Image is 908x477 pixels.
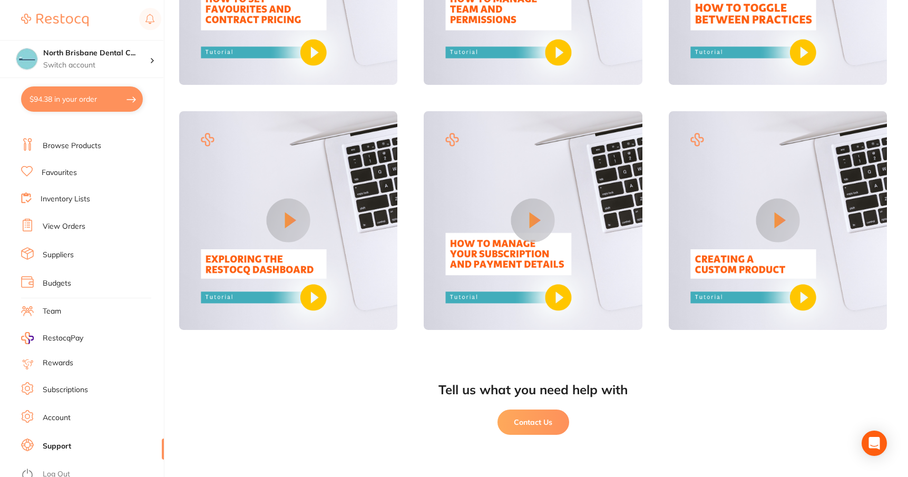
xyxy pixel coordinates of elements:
a: Restocq Logo [21,8,89,32]
img: RestocqPay [21,332,34,344]
a: Favourites [42,168,77,178]
div: Tell us what you need help with [179,383,887,397]
a: Team [43,306,61,317]
a: Budgets [43,278,71,289]
button: $94.38 in your order [21,86,143,112]
img: Video 12 [669,111,887,329]
span: RestocqPay [43,333,83,344]
a: Subscriptions [43,385,88,395]
img: Video 11 [424,111,642,329]
a: Rewards [43,358,73,368]
img: North Brisbane Dental Clinic [16,48,37,70]
button: Contact Us [497,410,569,435]
a: Inventory Lists [41,194,90,205]
a: View Orders [43,221,85,232]
a: Suppliers [43,250,74,260]
h4: North Brisbane Dental Clinic [43,48,150,59]
a: Account [43,413,71,423]
img: Restocq Logo [21,14,89,26]
a: Support [43,441,71,452]
p: Switch account [43,60,150,71]
a: Browse Products [43,141,101,151]
a: Contact Us [179,410,887,435]
a: RestocqPay [21,332,83,344]
img: Video 10 [179,111,397,329]
div: Open Intercom Messenger [862,431,887,456]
